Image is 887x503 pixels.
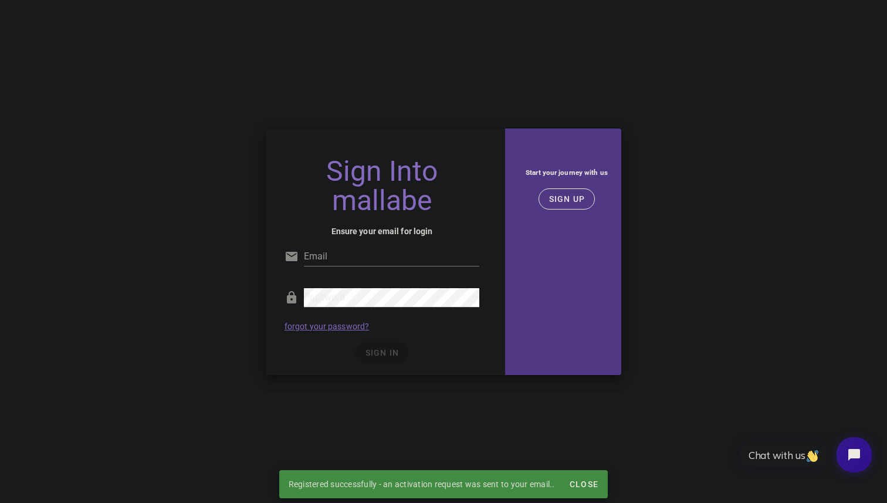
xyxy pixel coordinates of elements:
[564,474,603,495] button: Close
[549,194,585,204] span: SIGN UP
[285,225,479,238] h4: Ensure your email for login
[279,470,564,498] div: Registered successfully - an activation request was sent to your email..
[285,157,479,215] h1: Sign Into mallabe
[285,322,369,331] a: forgot your password?
[539,188,595,210] button: SIGN UP
[569,480,598,489] span: Close
[727,427,882,482] iframe: Tidio Chat
[522,166,612,179] h5: Start your journey with us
